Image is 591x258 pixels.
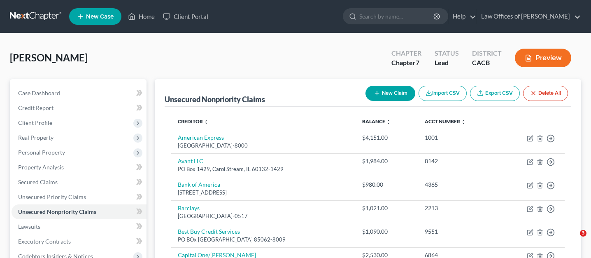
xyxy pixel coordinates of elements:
[425,181,492,189] div: 4365
[425,204,492,212] div: 2213
[178,165,349,173] div: PO Box 1429, Carol Stream, IL 60132-1429
[12,219,147,234] a: Lawsuits
[12,175,147,190] a: Secured Claims
[18,178,58,185] span: Secured Claims
[18,164,64,171] span: Property Analysis
[470,86,520,101] a: Export CSV
[419,86,467,101] button: Import CSV
[178,236,349,244] div: PO BOx [GEOGRAPHIC_DATA] 85062-8009
[523,86,568,101] button: Delete All
[18,193,86,200] span: Unsecured Priority Claims
[178,118,209,124] a: Creditor unfold_more
[18,223,40,230] span: Lawsuits
[391,49,421,58] div: Chapter
[18,238,71,245] span: Executory Contracts
[18,208,96,215] span: Unsecured Nonpriority Claims
[12,234,147,249] a: Executory Contracts
[178,228,240,235] a: Best Buy Credit Services
[461,120,466,124] i: unfold_more
[12,160,147,175] a: Property Analysis
[362,228,411,236] div: $1,090.00
[159,9,212,24] a: Client Portal
[178,189,349,197] div: [STREET_ADDRESS]
[12,101,147,115] a: Credit Report
[18,104,54,111] span: Credit Report
[18,89,60,96] span: Case Dashboard
[359,9,435,24] input: Search by name...
[449,9,476,24] a: Help
[178,181,220,188] a: Bank of America
[416,59,419,66] span: 7
[425,157,492,165] div: 8142
[365,86,415,101] button: New Claim
[362,118,391,124] a: Balance unfold_more
[391,58,421,68] div: Chapter
[362,157,411,165] div: $1,984.00
[580,230,586,237] span: 3
[178,212,349,220] div: [GEOGRAPHIC_DATA]-0517
[178,134,224,141] a: American Express
[178,157,203,164] a: Avant LLC
[86,14,114,20] span: New Case
[472,49,502,58] div: District
[425,118,466,124] a: Acct Number unfold_more
[435,49,459,58] div: Status
[435,58,459,68] div: Lead
[515,49,571,67] button: Preview
[10,52,88,63] span: [PERSON_NAME]
[165,94,265,104] div: Unsecured Nonpriority Claims
[362,134,411,142] div: $4,151.00
[12,204,147,219] a: Unsecured Nonpriority Claims
[178,204,200,211] a: Barclays
[362,204,411,212] div: $1,021.00
[477,9,581,24] a: Law Offices of [PERSON_NAME]
[12,190,147,204] a: Unsecured Priority Claims
[178,142,349,150] div: [GEOGRAPHIC_DATA]-8000
[472,58,502,68] div: CACB
[12,86,147,101] a: Case Dashboard
[124,9,159,24] a: Home
[425,134,492,142] div: 1001
[204,120,209,124] i: unfold_more
[563,230,583,250] iframe: Intercom live chat
[362,181,411,189] div: $980.00
[18,119,52,126] span: Client Profile
[425,228,492,236] div: 9551
[18,134,54,141] span: Real Property
[386,120,391,124] i: unfold_more
[18,149,65,156] span: Personal Property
